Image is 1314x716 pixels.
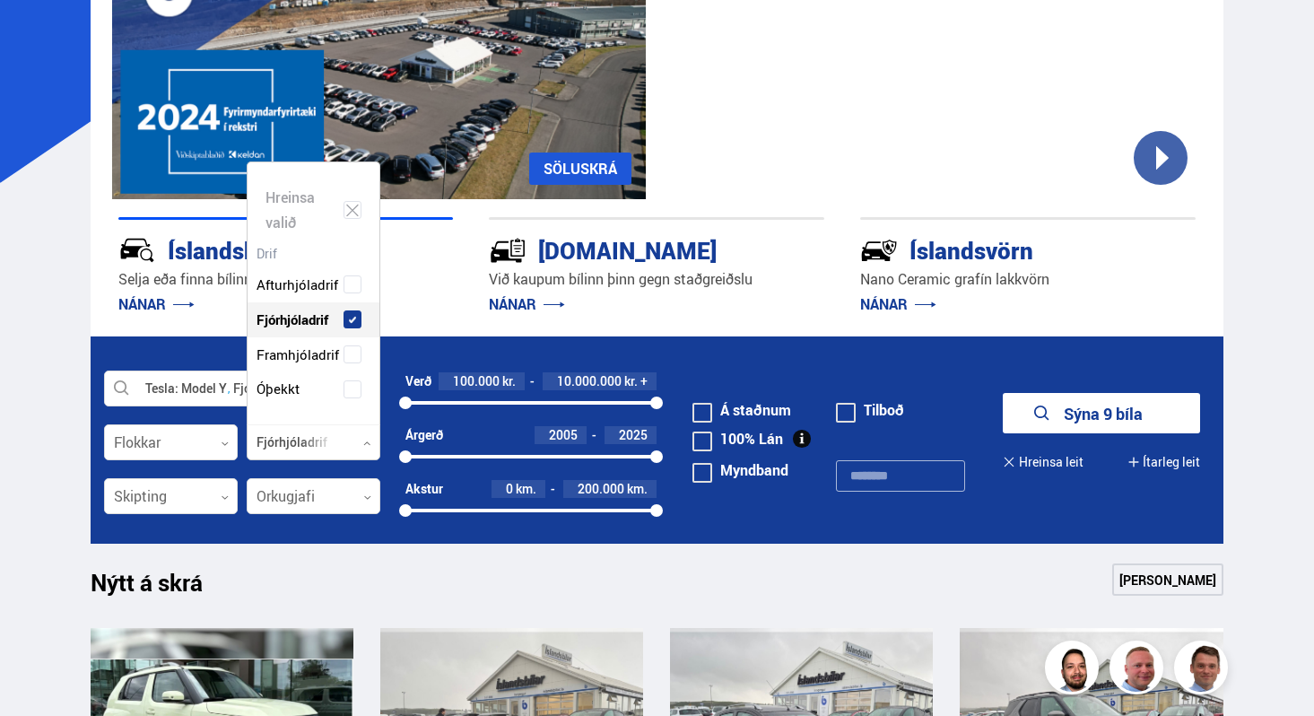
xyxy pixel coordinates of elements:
[692,403,791,417] label: Á staðnum
[502,374,516,389] span: kr.
[549,426,578,443] span: 2005
[489,294,565,314] a: NÁNAR
[624,374,638,389] span: kr.
[489,231,526,269] img: tr5P-W3DuiFaO7aO.svg
[257,272,338,298] span: Afturhjóladrif
[860,294,936,314] a: NÁNAR
[1003,393,1200,433] button: Sýna 9 bíla
[529,153,631,185] a: SÖLUSKRÁ
[257,307,328,333] span: Fjórhjóladrif
[453,372,500,389] span: 100.000
[627,482,648,496] span: km.
[692,463,788,477] label: Myndband
[405,428,443,442] div: Árgerð
[118,269,454,290] p: Selja eða finna bílinn
[91,569,234,607] h1: Nýtt á skrá
[1112,563,1223,596] a: [PERSON_NAME]
[506,480,513,497] span: 0
[248,180,379,241] div: Hreinsa valið
[405,374,431,389] div: Verð
[860,231,898,269] img: -Svtn6bYgwAsiwNX.svg
[1127,441,1200,482] button: Ítarleg leit
[836,403,904,417] label: Tilboð
[118,294,195,314] a: NÁNAR
[860,269,1196,290] p: Nano Ceramic grafín lakkvörn
[1112,643,1166,697] img: siFngHWaQ9KaOqBr.png
[14,7,68,61] button: Opna LiveChat spjallviðmót
[578,480,624,497] span: 200.000
[489,269,824,290] p: Við kaupum bílinn þinn gegn staðgreiðslu
[692,432,783,446] label: 100% Lán
[619,426,648,443] span: 2025
[118,231,156,269] img: JRvxyua_JYH6wB4c.svg
[1003,441,1083,482] button: Hreinsa leit
[489,233,761,265] div: [DOMAIN_NAME]
[257,342,339,368] span: Framhjóladrif
[1177,643,1231,697] img: FbJEzSuNWCJXmdc-.webp
[405,482,443,496] div: Akstur
[516,482,536,496] span: km.
[557,372,622,389] span: 10.000.000
[257,376,300,402] span: Óþekkt
[1048,643,1101,697] img: nhp88E3Fdnt1Opn2.png
[640,374,648,389] span: +
[860,233,1132,265] div: Íslandsvörn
